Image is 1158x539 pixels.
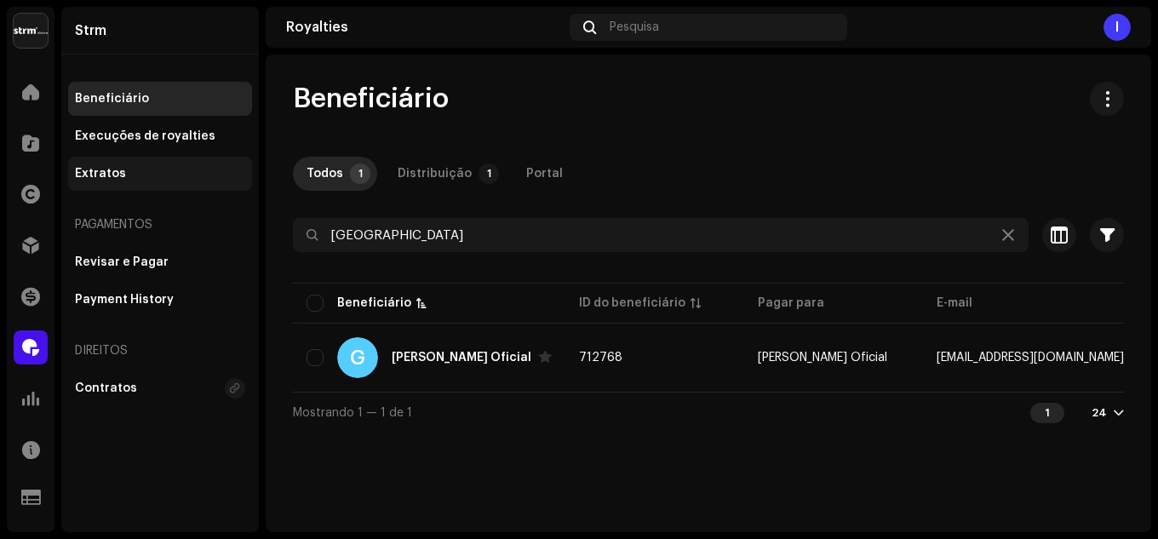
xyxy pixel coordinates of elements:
p-badge: 1 [350,163,370,184]
re-m-nav-item: Beneficiário [68,82,252,116]
p-badge: 1 [479,163,499,184]
div: Galícia Cruz Oficial [392,352,531,364]
div: Royalties [286,20,563,34]
div: Payment History [75,293,174,307]
div: Extratos [75,167,126,181]
span: Beneficiário [293,82,449,116]
re-m-nav-item: Execuções de royalties [68,119,252,153]
div: Distribuição [398,157,472,191]
div: I [1104,14,1131,41]
input: Pesquisa [293,218,1029,252]
img: 408b884b-546b-4518-8448-1008f9c76b02 [14,14,48,48]
div: G [337,337,378,378]
re-m-nav-item: Payment History [68,283,252,317]
div: ID do beneficiário [579,295,685,312]
div: Contratos [75,381,137,395]
div: 1 [1030,403,1064,423]
div: Execuções de royalties [75,129,215,143]
div: Beneficiário [337,295,411,312]
span: Mostrando 1 — 1 de 1 [293,407,412,419]
span: galiciacruzoficial@gmail.com [937,352,1124,364]
re-m-nav-item: Extratos [68,157,252,191]
span: Galícia Cruz Oficial [758,352,887,364]
div: Todos [307,157,343,191]
div: 24 [1092,406,1107,420]
span: 712768 [579,352,622,364]
div: Portal [526,157,563,191]
re-m-nav-item: Revisar e Pagar [68,245,252,279]
div: Revisar e Pagar [75,255,169,269]
re-m-nav-item: Contratos [68,371,252,405]
re-a-nav-header: Direitos [68,330,252,371]
re-a-nav-header: Pagamentos [68,204,252,245]
div: Beneficiário [75,92,149,106]
span: Pesquisa [610,20,659,34]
